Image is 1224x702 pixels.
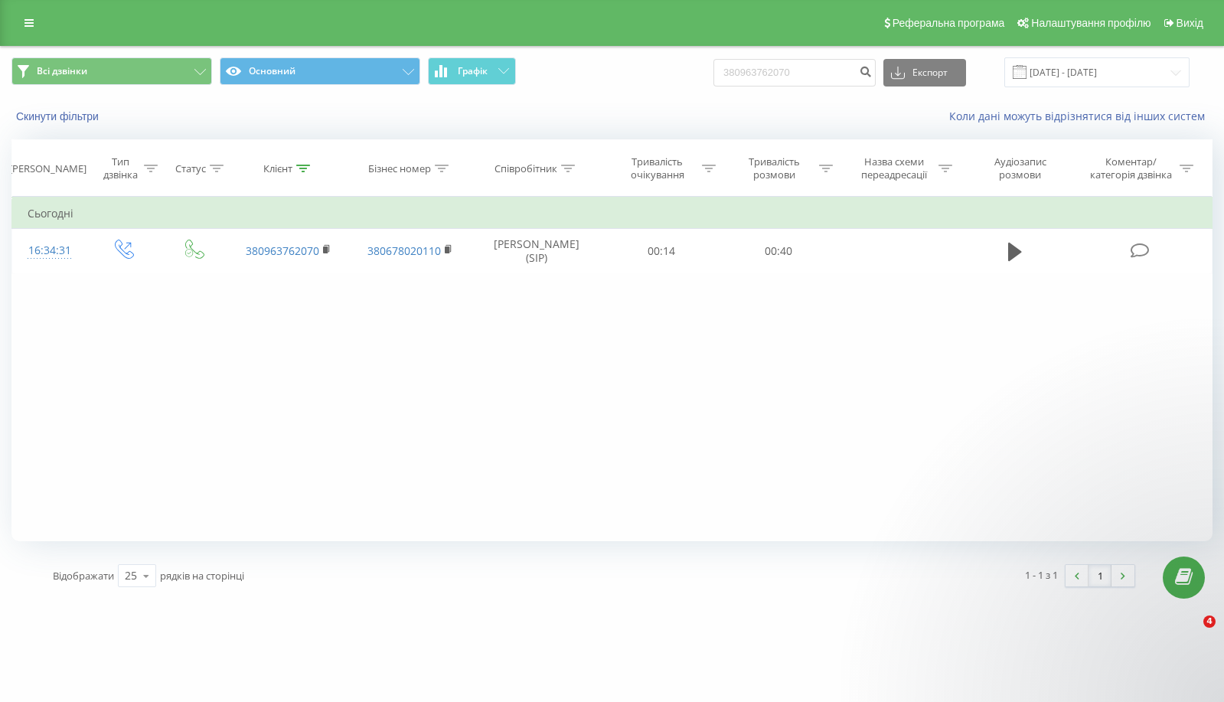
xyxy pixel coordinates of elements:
div: 25 [125,568,137,583]
td: Сьогодні [12,198,1213,229]
div: Тривалість розмови [733,155,815,181]
a: Коли дані можуть відрізнятися вiд інших систем [949,109,1213,123]
div: Бізнес номер [368,162,431,175]
div: 16:34:31 [28,236,71,266]
input: Пошук за номером [713,59,876,87]
span: 4 [1203,615,1216,628]
div: Тривалість очікування [616,155,698,181]
div: Клієнт [263,162,292,175]
div: Тип дзвінка [100,155,140,181]
span: Налаштування профілю [1031,17,1151,29]
td: [PERSON_NAME] (SIP) [472,229,602,273]
div: Співробітник [494,162,557,175]
div: Статус [175,162,206,175]
button: Експорт [883,59,966,87]
a: 380963762070 [246,243,319,258]
span: Графік [458,66,488,77]
div: Коментар/категорія дзвінка [1086,155,1176,181]
td: 00:40 [720,229,837,273]
div: 1 - 1 з 1 [1025,567,1058,583]
button: Всі дзвінки [11,57,212,85]
td: 00:14 [602,229,720,273]
button: Скинути фільтри [11,109,106,123]
span: Реферальна програма [893,17,1005,29]
div: Назва схеми переадресації [853,155,935,181]
span: Вихід [1177,17,1203,29]
a: 380678020110 [367,243,441,258]
iframe: Intercom live chat [1172,615,1209,652]
span: рядків на сторінці [160,569,244,583]
a: 1 [1089,565,1111,586]
button: Основний [220,57,420,85]
span: Всі дзвінки [37,65,87,77]
span: Відображати [53,569,114,583]
div: [PERSON_NAME] [9,162,86,175]
button: Графік [428,57,516,85]
div: Аудіозапис розмови [973,155,1068,181]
